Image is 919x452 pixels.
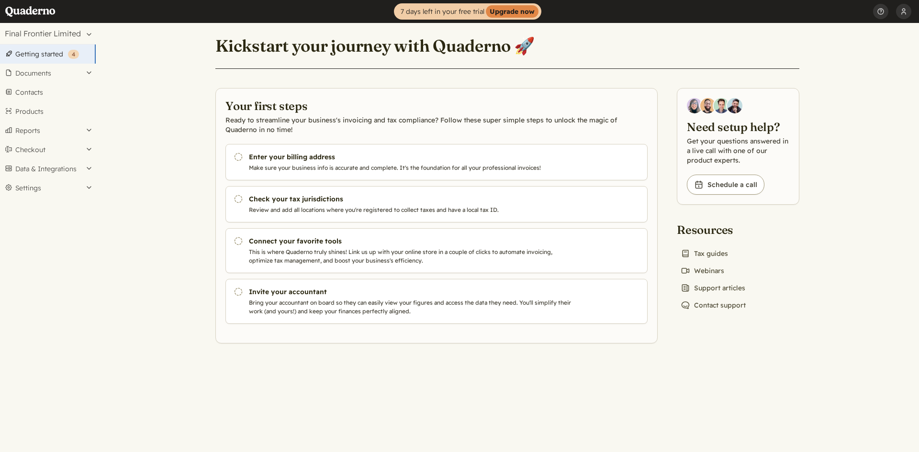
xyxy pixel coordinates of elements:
h3: Connect your favorite tools [249,236,575,246]
span: 4 [72,51,75,58]
a: Contact support [677,298,750,312]
p: Bring your accountant on board so they can easily view your figures and access the data they need... [249,298,575,316]
a: Support articles [677,281,749,295]
p: Make sure your business info is accurate and complete. It's the foundation for all your professio... [249,164,575,172]
img: Javier Rubio, DevRel at Quaderno [727,98,742,113]
a: Webinars [677,264,728,277]
a: Enter your billing address Make sure your business info is accurate and complete. It's the founda... [225,144,648,180]
a: Tax guides [677,247,732,260]
p: Get your questions answered in a live call with one of our product experts. [687,136,789,165]
h3: Enter your billing address [249,152,575,162]
h2: Need setup help? [687,119,789,134]
a: 7 days left in your free trialUpgrade now [394,3,541,20]
h2: Resources [677,222,750,237]
h2: Your first steps [225,98,648,113]
h1: Kickstart your journey with Quaderno 🚀 [215,35,535,56]
a: Connect your favorite tools This is where Quaderno truly shines! Link us up with your online stor... [225,228,648,273]
a: Invite your accountant Bring your accountant on board so they can easily view your figures and ac... [225,279,648,324]
img: Diana Carrasco, Account Executive at Quaderno [687,98,702,113]
p: Review and add all locations where you're registered to collect taxes and have a local tax ID. [249,206,575,214]
img: Ivo Oltmans, Business Developer at Quaderno [714,98,729,113]
img: Jairo Fumero, Account Executive at Quaderno [700,98,716,113]
p: This is where Quaderno truly shines! Link us up with your online store in a couple of clicks to a... [249,248,575,265]
strong: Upgrade now [486,5,538,18]
a: Schedule a call [687,175,764,195]
p: Ready to streamline your business's invoicing and tax compliance? Follow these super simple steps... [225,115,648,134]
h3: Invite your accountant [249,287,575,297]
a: Check your tax jurisdictions Review and add all locations where you're registered to collect taxe... [225,186,648,222]
h3: Check your tax jurisdictions [249,194,575,204]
